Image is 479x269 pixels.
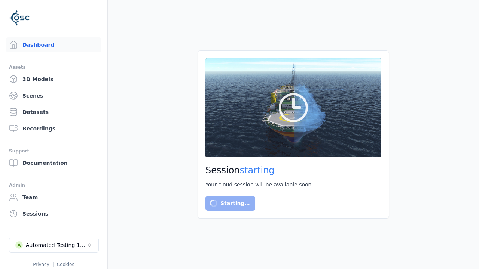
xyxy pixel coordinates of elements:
[9,7,30,28] img: Logo
[15,241,23,249] div: A
[6,72,101,87] a: 3D Models
[9,63,98,72] div: Assets
[6,206,101,221] a: Sessions
[9,238,99,253] button: Select a workspace
[9,181,98,190] div: Admin
[240,165,275,176] span: starting
[6,155,101,170] a: Documentation
[205,181,381,188] div: Your cloud session will be available soon.
[6,121,101,136] a: Recordings
[52,262,54,267] span: |
[6,105,101,120] a: Datasets
[26,241,86,249] div: Automated Testing 1 - Playwright
[6,88,101,103] a: Scenes
[57,262,74,267] a: Cookies
[6,37,101,52] a: Dashboard
[6,190,101,205] a: Team
[205,196,255,211] button: Starting…
[9,146,98,155] div: Support
[33,262,49,267] a: Privacy
[205,164,381,176] h2: Session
